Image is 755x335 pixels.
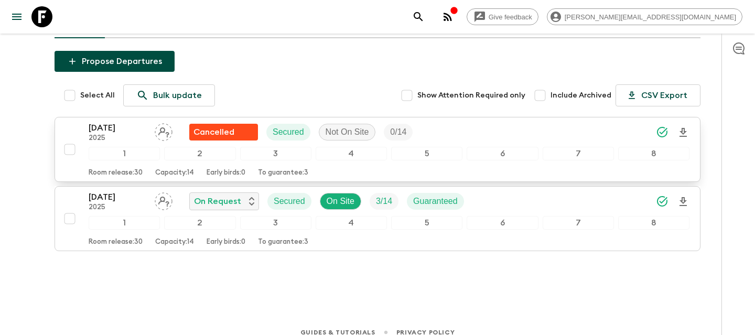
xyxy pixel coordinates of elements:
[89,147,160,160] div: 1
[616,84,700,106] button: CSV Export
[55,51,175,72] button: Propose Departures
[240,216,311,230] div: 3
[153,89,202,102] p: Bulk update
[258,169,308,177] p: To guarantee: 3
[391,147,462,160] div: 5
[376,195,392,208] p: 3 / 14
[89,122,146,134] p: [DATE]
[194,195,241,208] p: On Request
[320,193,361,210] div: On Site
[370,193,398,210] div: Trip Fill
[6,6,27,27] button: menu
[384,124,413,141] div: Trip Fill
[316,147,387,160] div: 4
[267,193,311,210] div: Secured
[547,8,742,25] div: [PERSON_NAME][EMAIL_ADDRESS][DOMAIN_NAME]
[417,90,525,101] span: Show Attention Required only
[123,84,215,106] a: Bulk update
[559,13,742,21] span: [PERSON_NAME][EMAIL_ADDRESS][DOMAIN_NAME]
[319,124,376,141] div: Not On Site
[413,195,458,208] p: Guaranteed
[408,6,429,27] button: search adventures
[326,126,369,138] p: Not On Site
[164,147,235,160] div: 2
[618,216,689,230] div: 8
[677,196,689,208] svg: Download Onboarding
[656,126,668,138] svg: Synced Successfully
[207,238,245,246] p: Early birds: 0
[316,216,387,230] div: 4
[618,147,689,160] div: 8
[155,196,172,204] span: Assign pack leader
[80,90,115,101] span: Select All
[207,169,245,177] p: Early birds: 0
[55,186,700,251] button: [DATE]2025Assign pack leaderOn RequestSecuredOn SiteTrip FillGuaranteed12345678Room release:30Cap...
[390,126,406,138] p: 0 / 14
[189,124,258,141] div: Flash Pack cancellation
[274,195,305,208] p: Secured
[391,216,462,230] div: 5
[155,169,194,177] p: Capacity: 14
[467,8,538,25] a: Give feedback
[467,147,538,160] div: 6
[89,191,146,203] p: [DATE]
[89,203,146,212] p: 2025
[240,147,311,160] div: 3
[656,195,668,208] svg: Synced Successfully
[55,117,700,182] button: [DATE]2025Assign pack leaderFlash Pack cancellationSecuredNot On SiteTrip Fill12345678Room releas...
[164,216,235,230] div: 2
[483,13,538,21] span: Give feedback
[543,147,614,160] div: 7
[677,126,689,139] svg: Download Onboarding
[467,216,538,230] div: 6
[266,124,310,141] div: Secured
[273,126,304,138] p: Secured
[193,126,234,138] p: Cancelled
[155,238,194,246] p: Capacity: 14
[89,169,143,177] p: Room release: 30
[155,126,172,135] span: Assign pack leader
[551,90,611,101] span: Include Archived
[327,195,354,208] p: On Site
[543,216,614,230] div: 7
[89,134,146,143] p: 2025
[89,238,143,246] p: Room release: 30
[258,238,308,246] p: To guarantee: 3
[89,216,160,230] div: 1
